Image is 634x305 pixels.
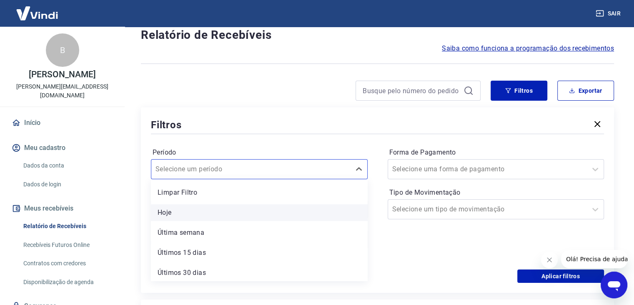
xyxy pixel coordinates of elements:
div: Últimos 30 dias [151,264,368,281]
a: Contratos com credores [20,255,115,272]
iframe: Fechar mensagem [541,252,558,268]
a: Início [10,114,115,132]
p: [PERSON_NAME][EMAIL_ADDRESS][DOMAIN_NAME] [7,82,118,100]
a: Recebíveis Futuros Online [20,236,115,254]
label: Forma de Pagamento [389,147,603,158]
button: Meu cadastro [10,139,115,157]
button: Exportar [557,81,614,101]
iframe: Botão para abrir a janela de mensagens [601,272,627,298]
div: Última semana [151,224,368,241]
input: Busque pelo número do pedido [363,84,460,97]
h5: Filtros [151,118,182,132]
div: Hoje [151,204,368,221]
label: Período [153,147,366,158]
button: Sair [594,6,624,21]
button: Meus recebíveis [10,199,115,218]
h4: Relatório de Recebíveis [141,27,614,43]
label: Tipo de Movimentação [389,188,603,198]
div: B [46,33,79,67]
button: Aplicar filtros [517,269,604,283]
button: Filtros [491,81,547,101]
a: Relatório de Recebíveis [20,218,115,235]
p: [PERSON_NAME] [29,70,95,79]
iframe: Mensagem da empresa [561,250,627,268]
img: Vindi [10,0,64,26]
span: Olá! Precisa de ajuda? [5,6,70,13]
a: Saiba como funciona a programação dos recebimentos [442,43,614,53]
div: Limpar Filtro [151,184,368,201]
a: Dados da conta [20,157,115,174]
a: Disponibilização de agenda [20,274,115,291]
div: Últimos 15 dias [151,244,368,261]
a: Dados de login [20,176,115,193]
